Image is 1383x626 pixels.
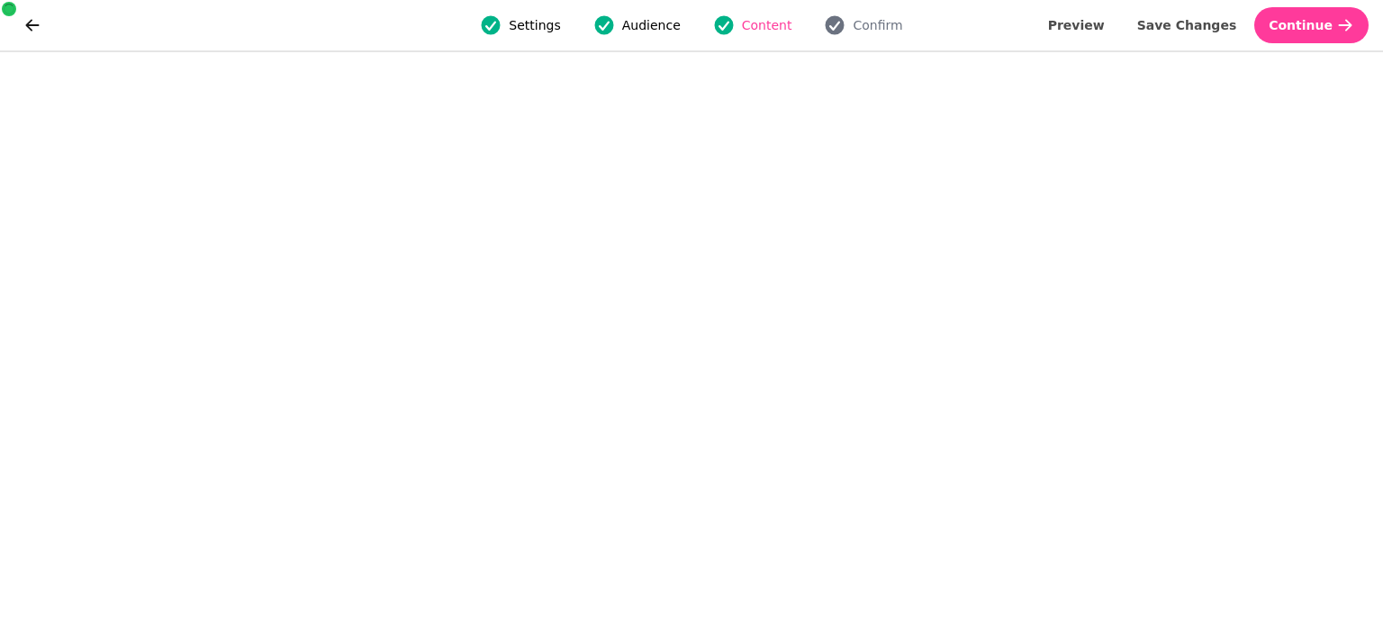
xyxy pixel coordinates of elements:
span: Content [742,16,792,34]
button: Continue [1254,7,1369,43]
span: Save Changes [1137,19,1237,32]
span: Audience [622,16,681,34]
span: Settings [509,16,560,34]
button: go back [14,7,50,43]
span: Confirm [853,16,902,34]
span: Preview [1048,19,1105,32]
span: Continue [1269,19,1333,32]
button: Save Changes [1123,7,1252,43]
button: Preview [1034,7,1119,43]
